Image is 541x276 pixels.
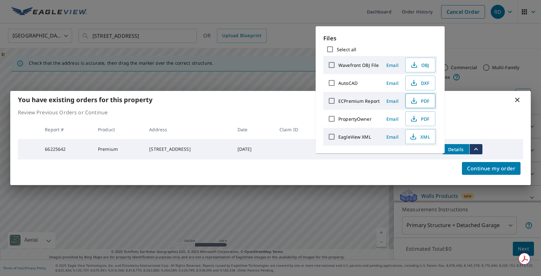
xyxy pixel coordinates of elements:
[93,120,144,139] th: Product
[405,111,435,126] button: PDF
[405,129,435,144] button: XML
[385,134,400,140] span: Email
[274,120,324,139] th: Claim ID
[93,139,144,159] td: Premium
[232,120,274,139] th: Date
[446,146,465,152] span: Details
[338,80,358,86] label: AutoCAD
[405,76,435,90] button: DXF
[405,58,435,72] button: OBJ
[385,98,400,104] span: Email
[385,116,400,122] span: Email
[462,162,521,175] button: Continue my order
[323,34,437,43] p: Files
[144,120,232,139] th: Address
[149,146,227,152] div: [STREET_ADDRESS]
[467,164,515,173] span: Continue my order
[40,139,93,159] td: 66225642
[442,144,469,154] button: detailsBtn-66225642
[18,95,152,104] b: You have existing orders for this property
[385,62,400,68] span: Email
[469,144,482,154] button: filesDropdownBtn-66225642
[385,80,400,86] span: Email
[409,97,430,105] span: PDF
[338,62,379,68] label: Wavefront OBJ File
[409,115,430,123] span: PDF
[18,109,523,116] p: Review Previous Orders or Continue
[337,46,356,53] label: Select all
[382,78,403,88] button: Email
[232,139,274,159] td: [DATE]
[409,61,430,69] span: OBJ
[382,60,403,70] button: Email
[409,133,430,141] span: XML
[382,114,403,124] button: Email
[338,134,371,140] label: EagleView XML
[382,96,403,106] button: Email
[338,116,372,122] label: PropertyOwner
[409,79,430,87] span: DXF
[338,98,380,104] label: ECPremium Report
[40,120,93,139] th: Report #
[382,132,403,142] button: Email
[405,93,435,108] button: PDF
